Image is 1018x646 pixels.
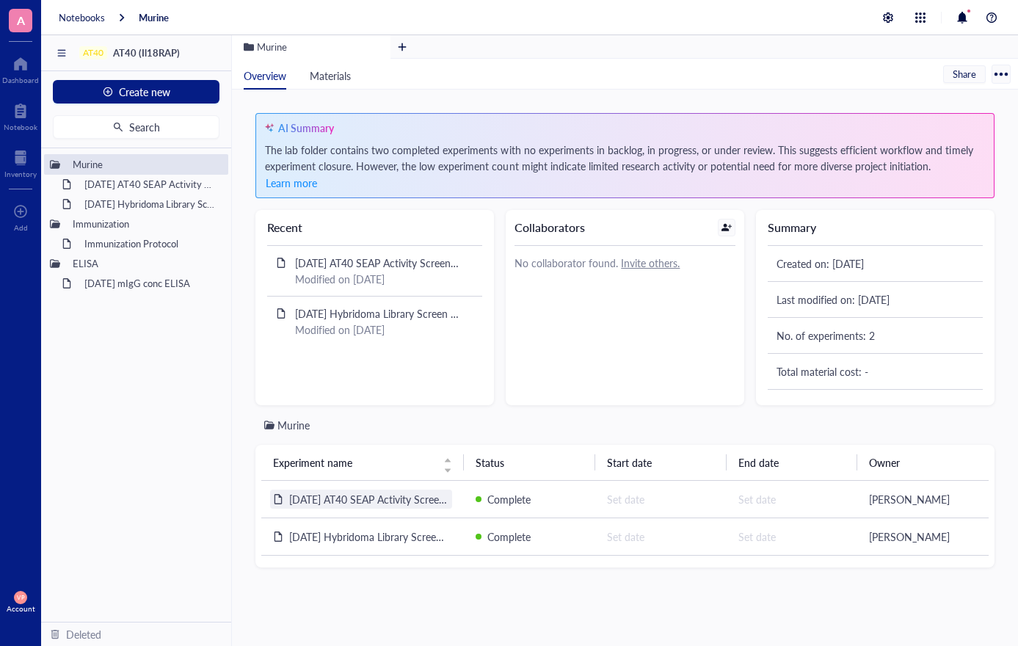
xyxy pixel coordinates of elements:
[278,120,334,136] div: AI Summary
[295,306,459,337] span: [DATE] Hybridoma Library Screen on HEK Blue IL18 Cells
[261,445,464,480] th: Experiment name
[777,291,974,308] div: Last modified on: [DATE]
[621,255,680,270] u: Invite others.
[295,271,473,287] div: Modified on [DATE]
[66,154,222,175] div: Murine
[464,445,595,480] th: Status
[768,219,983,236] div: Summary
[857,445,989,480] th: Owner
[244,68,286,83] span: Overview
[78,233,222,254] div: Immunization Protocol
[727,445,858,480] th: End date
[66,626,101,642] div: Deleted
[119,86,170,98] span: Create new
[78,174,222,195] div: [DATE] AT40 SEAP Activity Screen Hybridoma Supernatant
[4,146,37,178] a: Inventory
[2,52,39,84] a: Dashboard
[295,322,473,338] div: Modified on [DATE]
[266,175,317,190] span: Learn more
[487,529,531,545] div: Complete
[4,99,37,131] a: Notebook
[59,11,105,24] a: Notebooks
[777,327,974,344] div: No. of experiments: 2
[78,194,222,214] div: [DATE] Hybridoma Library Screen on HEK Blue IL18 Cells
[17,594,24,600] span: VP
[66,253,222,274] div: ELISA
[17,11,25,29] span: A
[515,255,735,271] div: No collaborator found.
[595,445,727,480] th: Start date
[267,219,482,236] div: Recent
[604,490,715,509] div: Set date
[515,219,585,236] div: Collaborators
[277,417,310,433] div: Murine
[953,68,976,81] span: Share
[943,65,986,83] button: Share
[295,255,459,286] span: [DATE] AT40 SEAP Activity Screen Hybridoma Supernatant
[7,604,35,613] div: Account
[866,527,977,546] div: [PERSON_NAME]
[2,76,39,84] div: Dashboard
[289,529,550,544] span: [DATE] Hybridoma Library Screen on HEK Blue IL18 Cells
[777,363,974,380] div: Total material cost: -
[289,492,558,507] span: [DATE] AT40 SEAP Activity Screen Hybridoma Supernatant
[129,121,160,133] span: Search
[273,454,435,471] span: Experiment name
[66,214,222,234] div: Immunization
[139,11,169,24] a: Murine
[4,123,37,131] div: Notebook
[310,68,351,83] span: Materials
[777,255,974,272] div: Created on: [DATE]
[53,115,219,139] button: Search
[735,527,846,546] div: Set date
[14,223,28,232] div: Add
[113,46,180,59] span: AT40 (Il18RAP)
[265,142,985,192] div: The lab folder contains two completed experiments with no experiments in backlog, in progress, or...
[265,174,318,192] button: Learn more
[4,170,37,178] div: Inventory
[487,491,531,507] div: Complete
[83,48,103,58] div: AT40
[735,490,846,509] div: Set date
[604,527,715,546] div: Set date
[53,80,219,104] button: Create new
[866,490,977,509] div: [PERSON_NAME]
[78,273,222,294] div: [DATE] mIgG conc ELISA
